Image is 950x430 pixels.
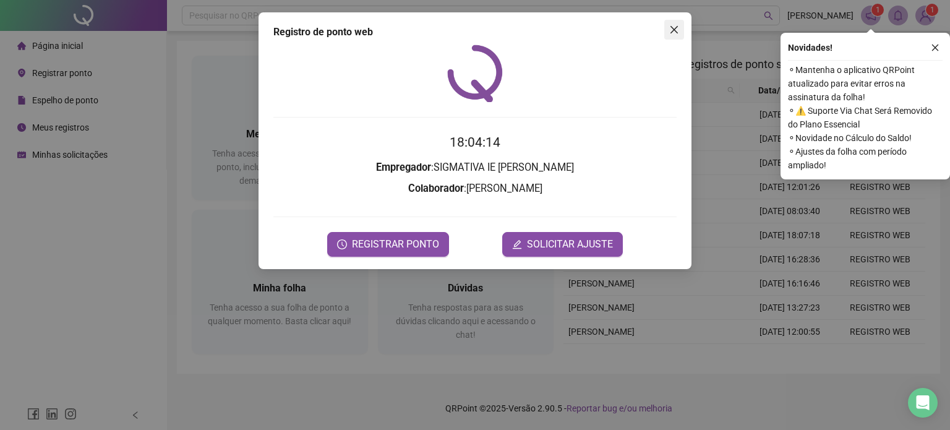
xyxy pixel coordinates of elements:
strong: Colaborador [408,183,464,194]
span: SOLICITAR AJUSTE [527,237,613,252]
div: Open Intercom Messenger [908,388,938,418]
span: edit [512,239,522,249]
span: Novidades ! [788,41,832,54]
div: Registro de ponto web [273,25,677,40]
span: ⚬ Ajustes da folha com período ampliado! [788,145,943,172]
span: ⚬ Mantenha o aplicativo QRPoint atualizado para evitar erros na assinatura da folha! [788,63,943,104]
strong: Empregador [376,161,431,173]
span: REGISTRAR PONTO [352,237,439,252]
h3: : [PERSON_NAME] [273,181,677,197]
time: 18:04:14 [450,135,500,150]
img: QRPoint [447,45,503,102]
span: close [931,43,939,52]
span: ⚬ ⚠️ Suporte Via Chat Será Removido do Plano Essencial [788,104,943,131]
span: close [669,25,679,35]
span: clock-circle [337,239,347,249]
h3: : SIGMATIVA IE [PERSON_NAME] [273,160,677,176]
button: editSOLICITAR AJUSTE [502,232,623,257]
span: ⚬ Novidade no Cálculo do Saldo! [788,131,943,145]
button: Close [664,20,684,40]
button: REGISTRAR PONTO [327,232,449,257]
